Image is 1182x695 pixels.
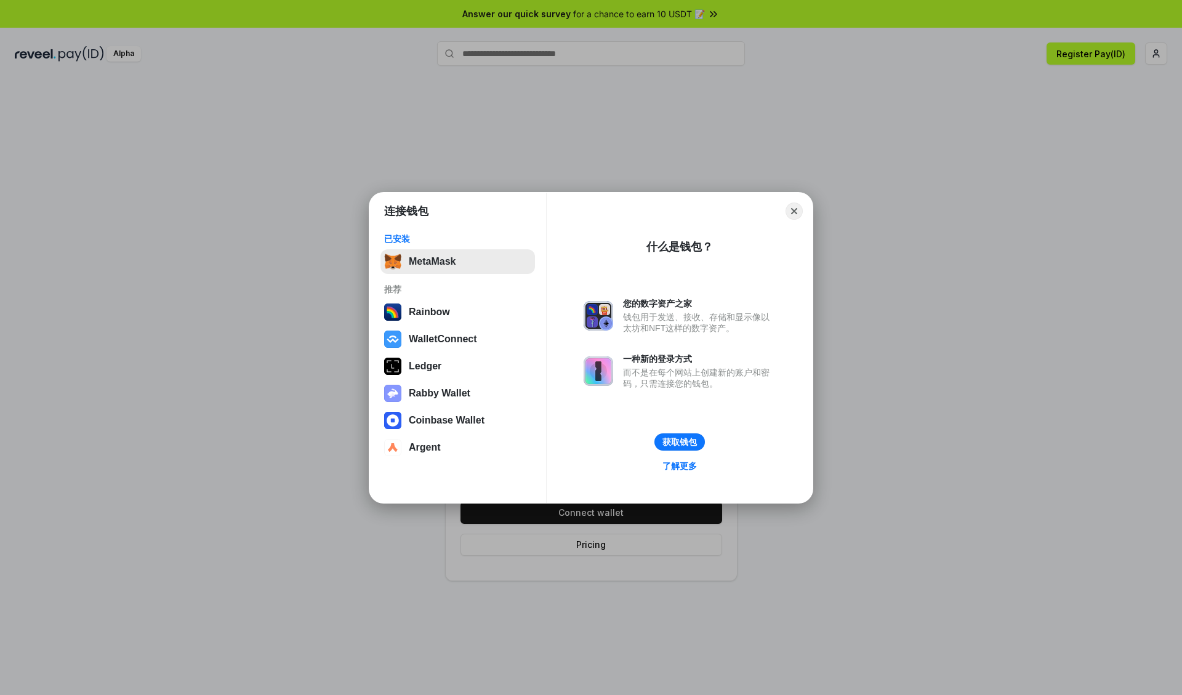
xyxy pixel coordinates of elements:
[655,458,704,474] a: 了解更多
[409,388,470,399] div: Rabby Wallet
[380,249,535,274] button: MetaMask
[584,356,613,386] img: svg+xml,%3Csvg%20xmlns%3D%22http%3A%2F%2Fwww.w3.org%2F2000%2Fsvg%22%20fill%3D%22none%22%20viewBox...
[409,415,484,426] div: Coinbase Wallet
[654,433,705,451] button: 获取钱包
[384,204,428,219] h1: 连接钱包
[384,303,401,321] img: svg+xml,%3Csvg%20width%3D%22120%22%20height%3D%22120%22%20viewBox%3D%220%200%20120%20120%22%20fil...
[786,203,803,220] button: Close
[409,307,450,318] div: Rainbow
[380,327,535,352] button: WalletConnect
[384,412,401,429] img: svg+xml,%3Csvg%20width%3D%2228%22%20height%3D%2228%22%20viewBox%3D%220%200%2028%2028%22%20fill%3D...
[384,385,401,402] img: svg+xml,%3Csvg%20xmlns%3D%22http%3A%2F%2Fwww.w3.org%2F2000%2Fsvg%22%20fill%3D%22none%22%20viewBox...
[384,284,531,295] div: 推荐
[384,331,401,348] img: svg+xml,%3Csvg%20width%3D%2228%22%20height%3D%2228%22%20viewBox%3D%220%200%2028%2028%22%20fill%3D...
[380,408,535,433] button: Coinbase Wallet
[380,354,535,379] button: Ledger
[646,239,713,254] div: 什么是钱包？
[380,300,535,324] button: Rainbow
[380,435,535,460] button: Argent
[409,442,441,453] div: Argent
[623,353,776,364] div: 一种新的登录方式
[384,253,401,270] img: svg+xml,%3Csvg%20fill%3D%22none%22%20height%3D%2233%22%20viewBox%3D%220%200%2035%2033%22%20width%...
[384,233,531,244] div: 已安装
[380,381,535,406] button: Rabby Wallet
[384,439,401,456] img: svg+xml,%3Csvg%20width%3D%2228%22%20height%3D%2228%22%20viewBox%3D%220%200%2028%2028%22%20fill%3D...
[623,311,776,334] div: 钱包用于发送、接收、存储和显示像以太坊和NFT这样的数字资产。
[409,256,456,267] div: MetaMask
[623,298,776,309] div: 您的数字资产之家
[623,367,776,389] div: 而不是在每个网站上创建新的账户和密码，只需连接您的钱包。
[409,361,441,372] div: Ledger
[662,436,697,448] div: 获取钱包
[409,334,477,345] div: WalletConnect
[662,460,697,472] div: 了解更多
[584,301,613,331] img: svg+xml,%3Csvg%20xmlns%3D%22http%3A%2F%2Fwww.w3.org%2F2000%2Fsvg%22%20fill%3D%22none%22%20viewBox...
[384,358,401,375] img: svg+xml,%3Csvg%20xmlns%3D%22http%3A%2F%2Fwww.w3.org%2F2000%2Fsvg%22%20width%3D%2228%22%20height%3...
